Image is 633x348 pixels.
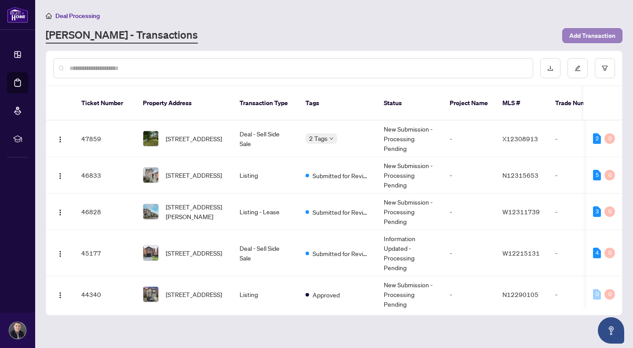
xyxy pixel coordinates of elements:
button: Open asap [598,317,624,344]
button: Logo [53,205,67,219]
div: 0 [604,248,615,258]
td: - [443,276,495,313]
td: - [443,157,495,194]
td: Listing [233,276,298,313]
div: 0 [604,133,615,144]
td: - [443,121,495,157]
button: edit [568,58,588,78]
div: 4 [593,248,601,258]
td: New Submission - Processing Pending [377,121,443,157]
span: Add Transaction [569,29,615,43]
th: Project Name [443,86,495,121]
button: filter [595,58,615,78]
td: - [548,194,610,230]
td: Information Updated - Processing Pending [377,230,443,276]
th: Property Address [136,86,233,121]
th: Ticket Number [74,86,136,121]
span: N12315653 [502,171,538,179]
img: Logo [57,292,64,299]
td: - [548,121,610,157]
span: Deal Processing [55,12,100,20]
td: - [443,194,495,230]
span: W12311739 [502,208,540,216]
span: Submitted for Review [313,207,370,217]
td: 46828 [74,194,136,230]
span: home [46,13,52,19]
div: 3 [593,206,601,217]
a: [PERSON_NAME] - Transactions [46,28,198,44]
td: New Submission - Processing Pending [377,194,443,230]
td: Deal - Sell Side Sale [233,121,298,157]
img: logo [7,7,28,23]
td: New Submission - Processing Pending [377,276,443,313]
div: 0 [604,206,615,217]
div: 0 [604,289,615,300]
th: MLS # [495,86,548,121]
img: thumbnail-img [143,131,158,146]
span: [STREET_ADDRESS] [166,248,222,258]
span: [STREET_ADDRESS] [166,170,222,180]
span: N12290105 [502,290,538,298]
td: 45177 [74,230,136,276]
span: [STREET_ADDRESS] [166,289,222,299]
span: Submitted for Review [313,171,370,180]
span: W12215131 [502,249,540,257]
img: thumbnail-img [143,168,158,183]
td: - [443,230,495,276]
img: Logo [57,136,64,143]
img: thumbnail-img [143,204,158,219]
td: Listing [233,157,298,194]
td: New Submission - Processing Pending [377,157,443,194]
div: 2 [593,133,601,144]
img: Logo [57,250,64,257]
img: thumbnail-img [143,245,158,260]
span: [STREET_ADDRESS] [166,134,222,143]
span: Submitted for Review [313,249,370,258]
button: download [540,58,560,78]
img: Logo [57,209,64,216]
td: - [548,276,610,313]
td: - [548,157,610,194]
button: Logo [53,132,67,146]
span: edit [575,65,581,71]
div: 5 [593,170,601,180]
span: X12308913 [502,135,538,143]
td: - [548,230,610,276]
th: Trade Number [548,86,610,121]
div: 0 [604,170,615,180]
img: Logo [57,172,64,179]
th: Tags [298,86,377,121]
span: [STREET_ADDRESS][PERSON_NAME] [166,202,226,221]
td: 47859 [74,121,136,157]
td: 46833 [74,157,136,194]
img: Profile Icon [9,322,26,339]
span: 2 Tags [309,133,327,143]
span: Approved [313,290,340,300]
button: Logo [53,246,67,260]
td: 44340 [74,276,136,313]
span: filter [602,65,608,71]
th: Status [377,86,443,121]
div: 0 [593,289,601,300]
td: Deal - Sell Side Sale [233,230,298,276]
td: Listing - Lease [233,194,298,230]
button: Logo [53,287,67,301]
span: down [329,136,334,141]
img: thumbnail-img [143,287,158,302]
button: Logo [53,168,67,182]
button: Add Transaction [562,28,622,43]
th: Transaction Type [233,86,298,121]
span: download [547,65,553,71]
